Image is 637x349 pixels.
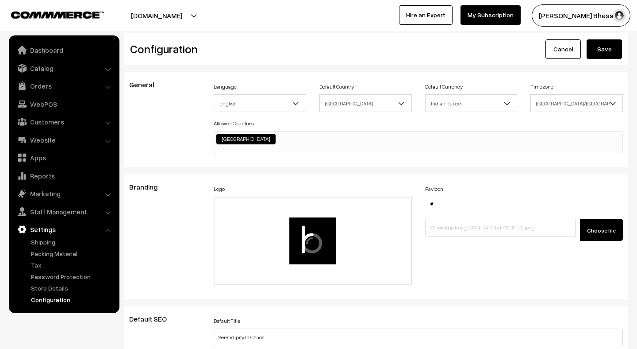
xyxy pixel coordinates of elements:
img: COMMMERCE [11,12,104,18]
label: Default Currency [425,83,463,91]
img: 17121518668963WhatsApp-Image-2024-04-03-at-71232-PM.jpeg [425,197,438,210]
span: India [320,96,411,111]
a: Hire an Expert [399,5,453,25]
span: General [129,80,165,89]
img: user [613,9,626,22]
label: Default Title [214,317,240,325]
a: Reports [11,168,116,184]
span: English [214,96,306,111]
span: Default SEO [129,314,177,323]
a: COMMMERCE [11,9,88,19]
a: Packing Material [29,249,116,258]
a: Store Details [29,283,116,293]
label: Favicon [425,185,443,193]
button: [PERSON_NAME] Bhesani… [532,4,630,27]
input: WhatsApp Image 2024-04-03 at 7.12.32 PM.jpeg [425,219,576,237]
label: Allowed Countries [214,120,254,128]
h2: Configuration [130,42,369,56]
span: Choose file [587,227,616,234]
span: Branding [129,182,168,191]
span: Indian Rupee [426,96,517,111]
button: [DOMAIN_NAME] [100,4,213,27]
label: Logo [214,185,225,193]
a: Configuration [29,295,116,304]
a: Orders [11,78,116,94]
label: Timezone [530,83,553,91]
span: Asia/Kolkata [530,94,623,112]
button: Save [587,39,622,59]
span: Indian Rupee [425,94,518,112]
a: Customers [11,114,116,130]
a: Cancel [545,39,581,59]
a: Tax [29,260,116,270]
a: My Subscription [460,5,521,25]
a: Website [11,132,116,148]
a: Catalog [11,60,116,76]
li: India [216,134,276,144]
a: Apps [11,150,116,166]
a: Password Protection [29,272,116,281]
span: English [214,94,306,112]
a: WebPOS [11,96,116,112]
label: Default Country [319,83,354,91]
a: Settings [11,221,116,237]
span: Asia/Kolkata [531,96,622,111]
a: Marketing [11,186,116,202]
label: Language [214,83,237,91]
a: Staff Management [11,204,116,220]
a: Shipping [29,237,116,247]
span: India [319,94,412,112]
a: Dashboard [11,42,116,58]
input: Title [214,329,623,346]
